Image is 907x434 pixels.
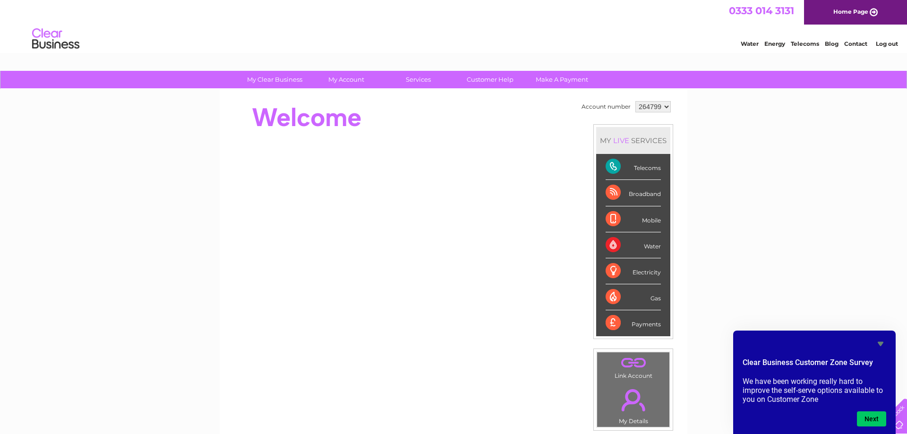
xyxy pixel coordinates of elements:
[606,258,661,284] div: Electricity
[231,5,677,46] div: Clear Business is a trading name of Verastar Limited (registered in [GEOGRAPHIC_DATA] No. 3667643...
[825,40,839,47] a: Blog
[308,71,385,88] a: My Account
[523,71,601,88] a: Make A Payment
[597,381,670,427] td: My Details
[606,284,661,310] div: Gas
[743,377,886,404] p: We have been working really hard to improve the self-serve options available to you on Customer Zone
[606,310,661,336] div: Payments
[236,71,314,88] a: My Clear Business
[791,40,819,47] a: Telecoms
[875,338,886,349] button: Hide survey
[844,40,867,47] a: Contact
[379,71,457,88] a: Services
[611,136,631,145] div: LIVE
[451,71,529,88] a: Customer Help
[743,357,886,373] h2: Clear Business Customer Zone Survey
[857,411,886,426] button: Next question
[606,206,661,232] div: Mobile
[606,232,661,258] div: Water
[764,40,785,47] a: Energy
[606,180,661,206] div: Broadband
[743,338,886,426] div: Clear Business Customer Zone Survey
[599,383,667,417] a: .
[596,127,670,154] div: MY SERVICES
[32,25,80,53] img: logo.png
[579,99,633,115] td: Account number
[729,5,794,17] a: 0333 014 3131
[597,352,670,382] td: Link Account
[741,40,759,47] a: Water
[599,355,667,371] a: .
[606,154,661,180] div: Telecoms
[876,40,898,47] a: Log out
